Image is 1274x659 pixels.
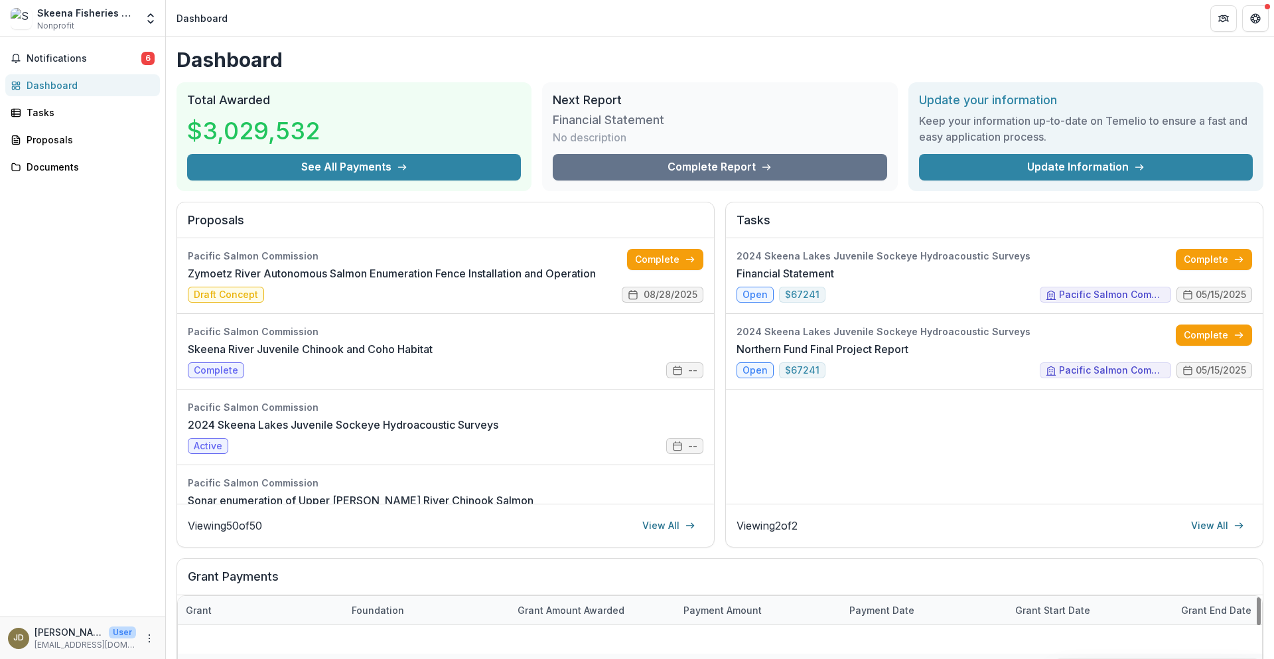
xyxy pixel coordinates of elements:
a: 2024 Skeena Lakes Juvenile Sockeye Hydroacoustic Surveys [188,417,498,433]
div: Payment date [841,603,922,617]
h2: Proposals [188,213,703,238]
div: Foundation [344,603,412,617]
p: Viewing 2 of 2 [737,518,798,534]
div: Grant amount awarded [510,603,632,617]
button: Get Help [1242,5,1269,32]
h2: Grant Payments [188,569,1252,595]
span: Nonprofit [37,20,74,32]
a: Complete [1176,325,1252,346]
div: Dashboard [177,11,228,25]
h2: Tasks [737,213,1252,238]
a: Documents [5,156,160,178]
div: Grant [178,596,344,624]
h3: Financial Statement [553,113,664,127]
a: Financial Statement [737,265,834,281]
div: Janvier Doire [13,634,24,642]
div: Grant amount awarded [510,596,675,624]
div: Payment Amount [675,596,841,624]
h3: $3,029,532 [187,113,320,149]
p: [EMAIL_ADDRESS][DOMAIN_NAME] [35,639,136,651]
a: View All [1183,515,1252,536]
nav: breadcrumb [171,9,233,28]
div: Foundation [344,596,510,624]
div: Skeena Fisheries Commission [37,6,136,20]
p: [PERSON_NAME] [35,625,104,639]
span: 6 [141,52,155,65]
a: Skeena River Juvenile Chinook and Coho Habitat [188,341,433,357]
div: Payment date [841,596,1007,624]
button: Open entity switcher [141,5,160,32]
div: Proposals [27,133,149,147]
h2: Next Report [553,93,886,108]
a: Proposals [5,129,160,151]
div: Grant start date [1007,596,1173,624]
div: Grant end date [1173,603,1259,617]
div: Dashboard [27,78,149,92]
button: Partners [1210,5,1237,32]
a: View All [634,515,703,536]
div: Payment Amount [675,603,770,617]
h2: Update your information [919,93,1253,108]
div: Documents [27,160,149,174]
div: Tasks [27,106,149,119]
h2: Total Awarded [187,93,521,108]
div: Grant start date [1007,603,1098,617]
p: No description [553,129,626,145]
a: Update Information [919,154,1253,181]
a: Tasks [5,102,160,123]
a: Sonar enumeration of Upper [PERSON_NAME] River Chinook Salmon [188,492,533,508]
a: Complete [627,249,703,270]
a: Zymoetz River Autonomous Salmon Enumeration Fence Installation and Operation [188,265,596,281]
p: User [109,626,136,638]
a: Dashboard [5,74,160,96]
img: Skeena Fisheries Commission [11,8,32,29]
button: More [141,630,157,646]
button: See All Payments [187,154,521,181]
a: Complete Report [553,154,886,181]
h1: Dashboard [177,48,1263,72]
span: Notifications [27,53,141,64]
a: Complete [1176,249,1252,270]
div: Grant [178,603,220,617]
button: Notifications6 [5,48,160,69]
h3: Keep your information up-to-date on Temelio to ensure a fast and easy application process. [919,113,1253,145]
a: Northern Fund Final Project Report [737,341,908,357]
p: Viewing 50 of 50 [188,518,262,534]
